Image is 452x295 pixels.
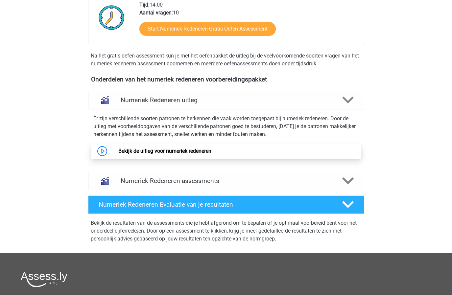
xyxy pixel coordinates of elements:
h4: Numeriek Redeneren Evaluatie van je resultaten [99,201,332,208]
div: 14:00 10 [134,1,364,44]
p: Bekijk de resultaten van de assessments die je hebt afgerond om te bepalen of je optimaal voorber... [91,219,362,243]
img: numeriek redeneren assessments [96,172,113,189]
div: Na het gratis oefen assessment kun je met het oefenpakket de uitleg bij de veelvoorkomende soorte... [88,52,364,68]
h4: Onderdelen van het numeriek redeneren voorbereidingspakket [91,76,361,83]
img: numeriek redeneren uitleg [96,92,113,108]
h4: Numeriek Redeneren uitleg [121,96,332,104]
a: uitleg Numeriek Redeneren uitleg [85,91,367,109]
a: assessments Numeriek Redeneren assessments [85,172,367,190]
a: Numeriek Redeneren Evaluatie van je resultaten [85,195,367,214]
img: Assessly logo [21,272,67,287]
img: Klok [95,1,128,34]
a: Start Numeriek Redeneren Gratis Oefen Assessment [139,22,276,36]
a: Bekijk de uitleg voor numeriek redeneren [118,148,211,154]
b: Aantal vragen: [139,10,173,16]
b: Tijd: [139,2,150,8]
p: Er zijn verschillende soorten patronen te herkennen die vaak worden toegepast bij numeriek redene... [93,115,359,138]
h4: Numeriek Redeneren assessments [121,177,332,185]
